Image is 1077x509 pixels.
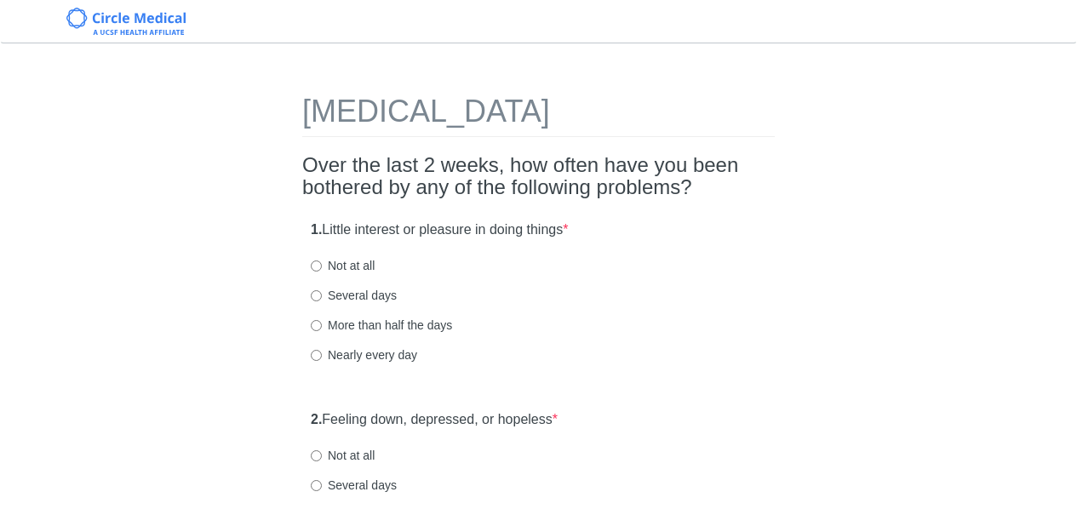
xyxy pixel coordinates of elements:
label: More than half the days [311,317,452,334]
input: Not at all [311,260,322,272]
label: Feeling down, depressed, or hopeless [311,410,558,430]
h1: [MEDICAL_DATA] [302,94,775,137]
input: Several days [311,480,322,491]
label: Not at all [311,447,375,464]
img: Circle Medical Logo [66,8,186,35]
input: Several days [311,290,322,301]
input: More than half the days [311,320,322,331]
strong: 2. [311,412,322,426]
input: Not at all [311,450,322,461]
input: Nearly every day [311,350,322,361]
label: Several days [311,287,397,304]
label: Not at all [311,257,375,274]
label: Several days [311,477,397,494]
h2: Over the last 2 weeks, how often have you been bothered by any of the following problems? [302,154,775,199]
label: Nearly every day [311,346,417,363]
strong: 1. [311,222,322,237]
label: Little interest or pleasure in doing things [311,220,568,240]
